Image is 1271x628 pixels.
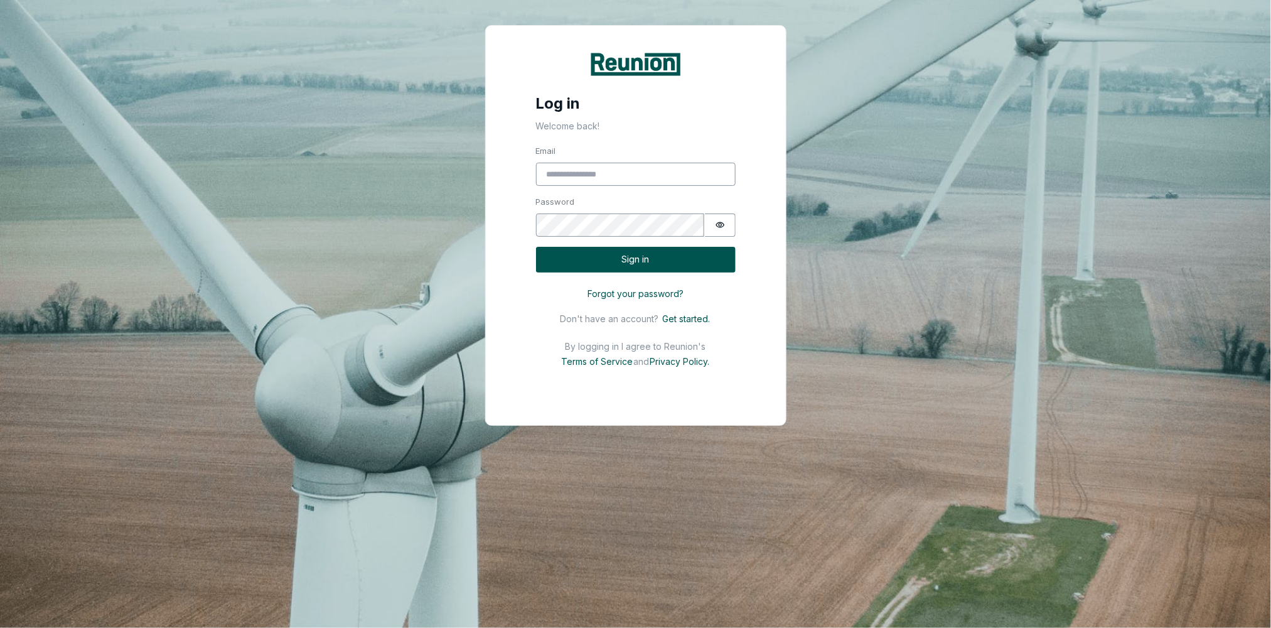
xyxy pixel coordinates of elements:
[659,311,711,326] button: Get started.
[558,354,634,369] button: Terms of Service
[589,51,683,78] img: Reunion
[536,247,736,273] button: Sign in
[486,82,786,113] h4: Log in
[705,214,736,237] button: Show password
[486,113,786,133] p: Welcome back!
[536,196,736,208] label: Password
[650,354,714,369] button: Privacy Policy.
[560,313,659,324] p: Don't have an account?
[566,341,706,352] p: By logging in I agree to Reunion's
[536,283,736,305] button: Forgot your password?
[634,356,650,367] p: and
[536,145,736,158] label: Email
